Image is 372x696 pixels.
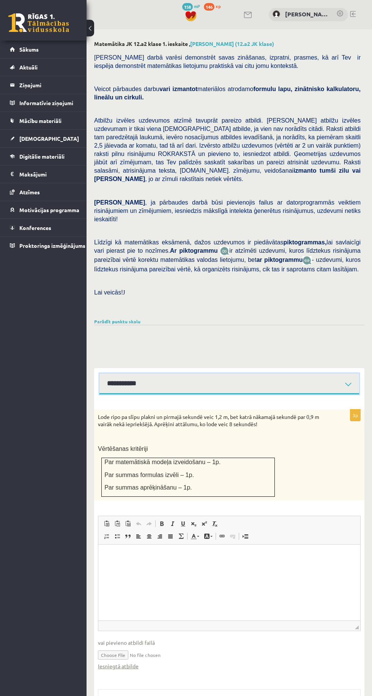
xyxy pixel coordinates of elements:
[199,519,210,529] a: Надстрочный индекс
[10,201,77,219] a: Motivācijas programma
[188,531,202,541] a: Цвет текста
[194,3,200,9] span: mP
[19,206,79,213] span: Motivācijas programma
[94,54,361,69] span: [PERSON_NAME] darbā varēsi demonstrēt savas zināšanas, izpratni, prasmes, kā arī Tev ir iespēja d...
[19,224,51,231] span: Konferences
[8,13,69,32] a: Rīgas 1. Tālmācības vidusskola
[217,531,227,541] a: Вставить/Редактировать ссылку (Ctrl+K)
[19,165,77,183] legend: Maksājumi
[10,130,77,147] a: [DEMOGRAPHIC_DATA]
[94,318,140,324] a: Parādīt punktu skalu
[10,76,77,94] a: Ziņojumi
[98,413,323,428] p: Lode ripo pa slīpu plakni un pirmajā sekundē veic 1,2 m, bet katrā nākamajā sekundē par 0,9 m vai...
[176,531,186,541] a: Математика
[94,289,123,296] span: Lai veicās!
[123,531,133,541] a: Цитата
[188,519,199,529] a: Подстрочный индекс
[19,94,77,112] legend: Informatīvie ziņojumi
[19,135,79,142] span: [DEMOGRAPHIC_DATA]
[98,446,148,452] span: Vērtēšanas kritēriji
[355,625,359,629] span: Перетащите для изменения размера
[10,148,77,165] a: Digitālie materiāli
[123,519,133,529] a: Вставить из Word
[94,199,361,222] span: , ja pārbaudes darbā būsi pievienojis failus ar datorprogrammās veiktiem risinājumiem un zīmējumi...
[170,247,218,254] b: Ar piktogrammu
[94,117,361,182] span: Atbilžu izvēles uzdevumos atzīmē tavuprāt pareizo atbildi. [PERSON_NAME] atbilžu izvēles uzdevuma...
[19,117,61,124] span: Mācību materiāli
[112,519,123,529] a: Вставить только текст (Ctrl+Shift+V)
[94,257,361,272] span: - uzdevumi, kuros līdztekus risinājuma pareizībai vērtē, kā organizēts risinājums, cik tas ir sap...
[159,86,197,92] b: vari izmantot
[104,484,192,491] span: Par summas aprēķināšanu – 1p.
[19,242,85,249] span: Proktoringa izmēģinājums
[104,459,221,465] span: Par matemātiskā modeļa izveidošanu – 1p.
[19,153,65,160] span: Digitālie materiāli
[101,531,112,541] a: Вставить / удалить нумерованный список
[101,519,112,529] a: Вставить (Ctrl+V)
[273,10,280,18] img: Zlata Zima
[285,10,329,19] a: [PERSON_NAME]
[144,531,154,541] a: По центру
[10,237,77,254] a: Proktoringa izmēģinājums
[94,239,361,254] span: Līdzīgi kā matemātikas eksāmenā, dažos uzdevumos ir piedāvātas lai savlaicīgi vari pierast pie to...
[204,3,224,9] a: 146 xp
[240,531,251,541] a: Вставить разрыв страницы для печати
[182,3,193,11] span: 158
[182,3,200,9] a: 158 mP
[165,531,176,541] a: По ширине
[94,199,145,206] span: [PERSON_NAME]
[256,257,303,263] b: ar piktogrammu
[98,662,139,670] a: Iesniegtā atbilde
[154,531,165,541] a: По правому краю
[350,409,361,421] p: 3p
[204,3,214,11] span: 146
[284,239,327,246] b: piktogrammas,
[220,247,229,255] img: JfuEzvunn4EvwAAAAASUVORK5CYII=
[216,3,221,9] span: xp
[10,94,77,112] a: Informatīvie ziņojumi
[98,639,361,647] span: vai pievieno atbildi failā
[94,86,361,101] span: Veicot pārbaudes darbu materiālos atrodamo
[156,519,167,529] a: Полужирный (Ctrl+B)
[10,183,77,201] a: Atzīmes
[10,41,77,58] a: Sākums
[19,76,77,94] legend: Ziņojumi
[123,289,125,296] span: J
[144,519,154,529] a: Повторить (Ctrl+Y)
[10,165,77,183] a: Maksājumi
[202,531,215,541] a: Цвет фона
[303,256,312,265] img: wKvN42sLe3LLwAAAABJRU5ErkJggg==
[293,167,316,174] b: izmanto
[133,519,144,529] a: Отменить (Ctrl+Z)
[190,40,274,47] a: [PERSON_NAME] (12.a2 JK klase)
[10,112,77,129] a: Mācību materiāli
[19,46,39,53] span: Sākums
[19,189,40,195] span: Atzīmes
[133,531,144,541] a: По левому краю
[10,58,77,76] a: Aktuāli
[227,531,238,541] a: Убрать ссылку
[210,519,220,529] a: Убрать форматирование
[94,41,364,47] h2: Matemātika JK 12.a2 klase 1. ieskaite ,
[112,531,123,541] a: Вставить / удалить маркированный список
[98,545,360,620] iframe: Визуальный текстовый редактор, wiswyg-editor-user-answer-47024921638220
[10,219,77,236] a: Konferences
[167,519,178,529] a: Курсив (Ctrl+I)
[178,519,188,529] a: Подчеркнутый (Ctrl+U)
[19,64,38,71] span: Aktuāli
[104,472,194,478] span: Par summas formulas izvēli – 1p.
